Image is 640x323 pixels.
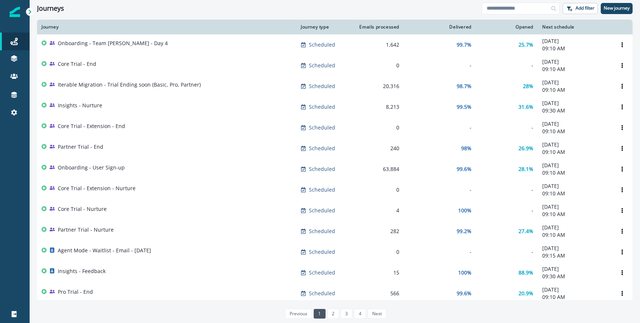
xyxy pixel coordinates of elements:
[58,164,125,171] p: Onboarding - User Sign-up
[616,81,628,92] button: Options
[616,267,628,278] button: Options
[37,138,633,159] a: Partner Trial - EndScheduled24098%26.9%[DATE]09:10 AMOptions
[542,265,607,273] p: [DATE]
[458,207,471,214] p: 100%
[58,102,102,109] p: Insights - Nurture
[616,205,628,216] button: Options
[542,79,607,86] p: [DATE]
[58,143,103,151] p: Partner Trial - End
[356,24,399,30] div: Emails processed
[408,186,471,194] div: -
[309,269,335,276] p: Scheduled
[523,83,533,90] p: 28%
[542,231,607,239] p: 09:10 AM
[356,186,399,194] div: 0
[58,226,114,233] p: Partner Trial - Nurture
[616,226,628,237] button: Options
[10,7,20,17] img: Inflection
[542,45,607,52] p: 09:10 AM
[604,6,630,11] p: New journey
[519,290,533,297] p: 20.9%
[309,124,335,131] p: Scheduled
[309,228,335,235] p: Scheduled
[457,83,471,90] p: 98.7%
[542,252,607,259] p: 09:15 AM
[616,143,628,154] button: Options
[356,248,399,256] div: 0
[58,81,201,88] p: Iterable Migration - Trial Ending soon (Basic, Pro, Partner)
[480,24,533,30] div: Opened
[461,145,471,152] p: 98%
[356,41,399,48] div: 1,642
[542,120,607,128] p: [DATE]
[309,41,335,48] p: Scheduled
[542,148,607,156] p: 09:10 AM
[58,60,96,68] p: Core Trial - End
[356,269,399,276] div: 15
[58,247,151,254] p: Agent Mode - Waitlist - Email - [DATE]
[542,86,607,94] p: 09:10 AM
[37,76,633,97] a: Iterable Migration - Trial Ending soon (Basic, Pro, Partner)Scheduled20,31698.7%28%[DATE]09:10 AM...
[37,179,633,200] a: Core Trial - Extension - NurtureScheduled0--[DATE]09:10 AMOptions
[616,246,628,258] button: Options
[519,269,533,276] p: 88.9%
[309,290,335,297] p: Scheduled
[542,245,607,252] p: [DATE]
[519,103,533,111] p: 31.6%
[408,124,471,131] div: -
[519,228,533,235] p: 27.4%
[457,228,471,235] p: 99.2%
[458,269,471,276] p: 100%
[542,211,607,218] p: 09:10 AM
[327,309,339,319] a: Page 2
[58,205,107,213] p: Core Trial - Nurture
[519,145,533,152] p: 26.9%
[41,24,292,30] div: Journey
[309,62,335,69] p: Scheduled
[37,159,633,179] a: Onboarding - User Sign-upScheduled63,88499.6%28.1%[DATE]09:10 AMOptions
[542,141,607,148] p: [DATE]
[356,62,399,69] div: 0
[542,58,607,65] p: [DATE]
[519,41,533,48] p: 25.7%
[301,24,347,30] div: Journey type
[457,290,471,297] p: 99.6%
[309,248,335,256] p: Scheduled
[309,207,335,214] p: Scheduled
[356,165,399,173] div: 63,884
[542,162,607,169] p: [DATE]
[616,288,628,299] button: Options
[616,184,628,195] button: Options
[37,55,633,76] a: Core Trial - EndScheduled0--[DATE]09:10 AMOptions
[37,34,633,55] a: Onboarding - Team [PERSON_NAME] - Day 4Scheduled1,64299.7%25.7%[DATE]09:10 AMOptions
[542,107,607,114] p: 09:30 AM
[368,309,386,319] a: Next page
[408,24,471,30] div: Delivered
[314,309,325,319] a: Page 1 is your current page
[37,200,633,221] a: Core Trial - NurtureScheduled4100%-[DATE]09:10 AMOptions
[408,248,471,256] div: -
[480,124,533,131] div: -
[563,3,598,14] button: Add filter
[616,60,628,71] button: Options
[37,97,633,117] a: Insights - NurtureScheduled8,21399.5%31.6%[DATE]09:30 AMOptions
[457,165,471,173] p: 99.6%
[616,101,628,112] button: Options
[542,273,607,280] p: 09:30 AM
[356,124,399,131] div: 0
[356,83,399,90] div: 20,316
[542,293,607,301] p: 09:10 AM
[542,224,607,231] p: [DATE]
[542,100,607,107] p: [DATE]
[58,122,125,130] p: Core Trial - Extension - End
[356,228,399,235] div: 282
[309,186,335,194] p: Scheduled
[542,24,607,30] div: Next schedule
[356,207,399,214] div: 4
[480,207,533,214] div: -
[616,122,628,133] button: Options
[616,39,628,50] button: Options
[542,128,607,135] p: 09:10 AM
[283,309,386,319] ul: Pagination
[356,290,399,297] div: 566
